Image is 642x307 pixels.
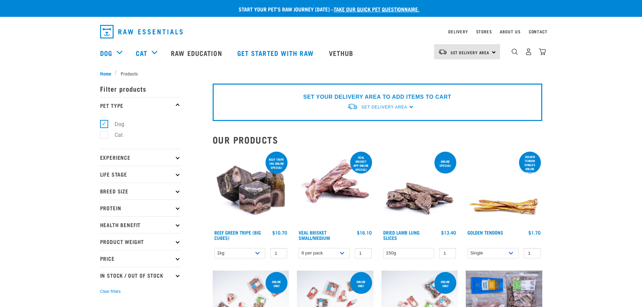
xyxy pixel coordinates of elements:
[438,49,447,55] img: van-moving.png
[100,199,181,216] p: Protein
[100,48,112,58] a: Dog
[350,152,372,175] div: Veal Brisket 8pp online special!
[303,93,451,101] p: SET YOUR DELIVERY AREA TO ADD ITEMS TO CART
[100,216,181,233] p: Health Benefit
[350,277,372,291] div: Online Only
[297,150,373,227] img: 1207 Veal Brisket 4pp 01
[357,230,372,235] div: $16.10
[361,105,407,110] span: Set Delivery Area
[539,48,546,55] img: home-icon@2x.png
[100,70,542,77] nav: breadcrumbs
[529,30,548,33] a: Contact
[500,30,520,33] a: About Us
[213,150,289,227] img: 1044 Green Tripe Beef
[434,277,456,291] div: Online Only
[439,248,456,258] input: 1
[214,231,261,239] a: Beef Green Tripe (Big Cubes)
[381,150,458,227] img: 1303 Lamb Lung Slices 01
[441,230,456,235] div: $13.40
[100,70,111,77] span: Home
[512,49,518,55] img: home-icon-1@2x.png
[100,166,181,183] p: Life Stage
[136,48,147,58] a: Cat
[322,39,362,66] a: Vethub
[466,150,542,227] img: 1293 Golden Tendons 01
[231,39,322,66] a: Get started with Raw
[104,120,127,128] label: Dog
[266,277,287,291] div: Online Only
[272,230,287,235] div: $10.70
[451,51,490,54] span: Set Delivery Area
[467,231,503,234] a: Golden Tendons
[347,103,358,110] img: van-moving.png
[100,149,181,166] p: Experience
[434,156,456,171] div: ONLINE SPECIAL!
[100,233,181,250] p: Product Weight
[525,48,532,55] img: user.png
[383,231,420,239] a: Dried Lamb Lung Slices
[95,22,548,41] nav: dropdown navigation
[164,39,230,66] a: Raw Education
[299,231,330,239] a: Veal Brisket Small/Medium
[100,25,183,38] img: Raw Essentials Logo
[100,183,181,199] p: Breed Size
[524,248,541,258] input: 1
[355,248,372,258] input: 1
[528,230,541,235] div: $1.70
[213,134,542,145] h2: Our Products
[100,80,181,97] p: Filter products
[448,30,468,33] a: Delivery
[519,152,541,178] div: Golden Tendon singles online special!
[270,248,287,258] input: 1
[104,131,125,139] label: Cat
[100,70,115,77] a: Home
[476,30,492,33] a: Stores
[266,154,287,173] div: Beef tripe 1kg online special!
[334,7,419,10] a: take our quick pet questionnaire.
[100,250,181,267] p: Price
[100,288,121,295] button: Clear filters
[100,267,181,284] p: In Stock / Out Of Stock
[100,97,181,114] p: Pet Type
